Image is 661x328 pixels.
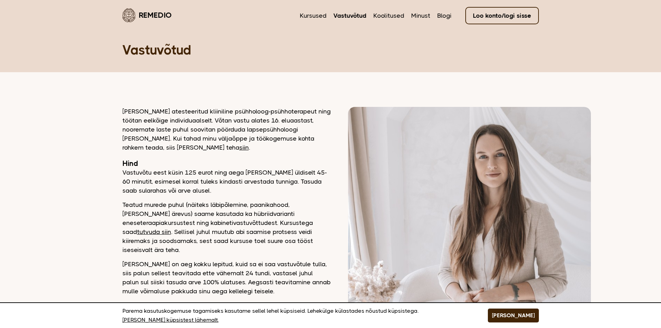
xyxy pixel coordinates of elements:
[333,11,366,20] a: Vastuvõtud
[239,144,249,151] a: siin
[122,42,539,58] h1: Vastuvõtud
[122,107,331,152] p: [PERSON_NAME] atesteeritud kliiniline psühholoog-psühhoterapeut ning töötan eelkõige individuaals...
[122,306,471,325] p: Parema kasutuskogemuse tagamiseks kasutame sellel lehel küpsiseid. Lehekülge külastades nõustud k...
[488,309,539,322] button: [PERSON_NAME]
[411,11,430,20] a: Minust
[122,260,331,296] p: [PERSON_NAME] on aeg kokku lepitud, kuid sa ei saa vastuvõtule tulla, siis palun sellest teavitad...
[122,200,331,254] p: Teatud murede puhul (näiteks läbipõlemine, paanikahood, [PERSON_NAME] ärevus) saame kasutada ka h...
[122,159,331,168] h2: Hind
[122,301,331,328] p: Ma ei ole Tervisekassa lepingupartner, mistõttu minu juurde perearsti saatekirjaga pöörduda ei sa...
[137,228,171,235] a: tutvuda siin
[437,11,451,20] a: Blogi
[122,7,172,23] a: Remedio
[465,7,539,24] a: Loo konto/logi sisse
[300,11,327,20] a: Kursused
[122,316,219,325] a: [PERSON_NAME] küpsistest lähemalt.
[122,8,135,22] img: Remedio logo
[122,168,331,195] p: Vastuvõtu eest küsin 125 eurot ning aega [PERSON_NAME] üldiselt 45-60 minutit, esimesel korral tu...
[373,11,404,20] a: Koolitused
